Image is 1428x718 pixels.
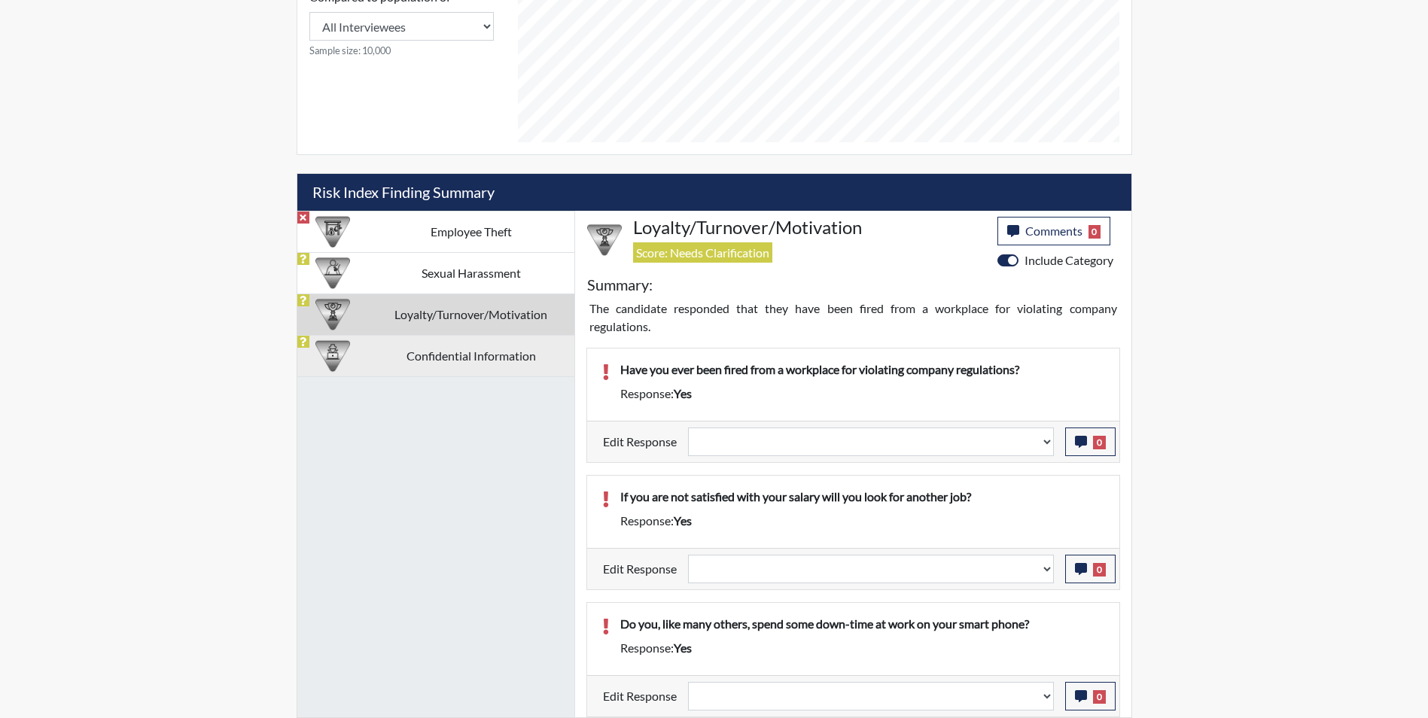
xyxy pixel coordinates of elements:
[368,252,574,294] td: Sexual Harassment
[587,275,653,294] h5: Summary:
[589,300,1117,336] p: The candidate responded that they have been fired from a workplace for violating company regulati...
[997,217,1111,245] button: Comments0
[1093,690,1106,704] span: 0
[603,555,677,583] label: Edit Response
[674,386,692,400] span: yes
[603,682,677,710] label: Edit Response
[603,427,677,456] label: Edit Response
[315,214,350,249] img: CATEGORY%20ICON-07.58b65e52.png
[633,242,772,263] span: Score: Needs Clarification
[620,488,1104,506] p: If you are not satisfied with your salary will you look for another job?
[1093,563,1106,577] span: 0
[587,223,622,257] img: CATEGORY%20ICON-17.40ef8247.png
[368,294,574,335] td: Loyalty/Turnover/Motivation
[1089,225,1101,239] span: 0
[609,639,1116,657] div: Response:
[609,385,1116,403] div: Response:
[677,427,1065,456] div: Update the test taker's response, the change might impact the score
[1025,224,1082,238] span: Comments
[633,217,986,239] h4: Loyalty/Turnover/Motivation
[1065,555,1116,583] button: 0
[315,256,350,291] img: CATEGORY%20ICON-23.dd685920.png
[315,297,350,332] img: CATEGORY%20ICON-17.40ef8247.png
[609,512,1116,530] div: Response:
[620,615,1104,633] p: Do you, like many others, spend some down-time at work on your smart phone?
[1093,436,1106,449] span: 0
[620,361,1104,379] p: Have you ever been fired from a workplace for violating company regulations?
[677,555,1065,583] div: Update the test taker's response, the change might impact the score
[674,640,692,655] span: yes
[677,682,1065,710] div: Update the test taker's response, the change might impact the score
[368,211,574,252] td: Employee Theft
[309,44,494,58] small: Sample size: 10,000
[1065,682,1116,710] button: 0
[674,513,692,528] span: yes
[1065,427,1116,456] button: 0
[297,174,1131,211] h5: Risk Index Finding Summary
[1025,251,1113,269] label: Include Category
[315,339,350,373] img: CATEGORY%20ICON-05.742ef3c8.png
[368,335,574,376] td: Confidential Information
